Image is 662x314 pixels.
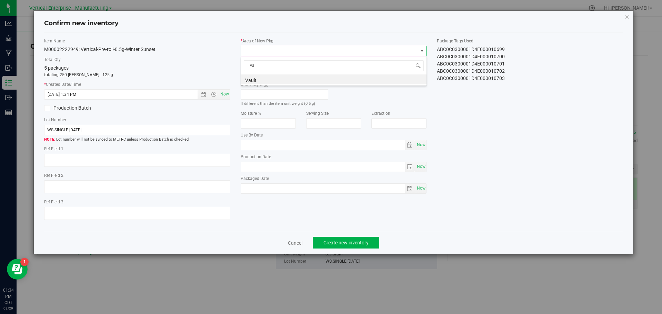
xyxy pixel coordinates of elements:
[241,101,315,106] small: If different than the item unit weight (0.5 g)
[313,237,379,249] button: Create new inventory
[437,75,623,82] div: ABC0C0300001D4E000010703
[44,117,230,123] label: Lot Number
[415,140,426,150] span: select
[241,154,427,160] label: Production Date
[219,89,230,99] span: Set Current date
[20,258,29,266] iframe: Resource center unread badge
[437,68,623,75] div: ABC0C0300001D4E000010702
[437,60,623,68] div: ABC0C0300001D4E000010701
[44,146,230,152] label: Ref Field 1
[415,162,427,172] span: Set Current date
[44,57,230,63] label: Total Qty
[241,110,296,117] label: Moisture %
[44,46,230,53] div: M00002222949: Vertical-Pre-roll-0.5g-Winter Sunset
[44,199,230,205] label: Ref Field 3
[241,38,427,44] label: Area of New Pkg
[44,72,230,78] p: totaling 250 [PERSON_NAME] | 125 g
[437,53,623,60] div: ABC0C0300001D4E000010700
[306,110,361,117] label: Serving Size
[44,38,230,44] label: Item Name
[44,104,132,112] label: Production Batch
[44,137,230,143] span: Lot number will not be synced to METRC unless Production Batch is checked
[405,162,415,172] span: select
[44,172,230,179] label: Ref Field 2
[405,140,415,150] span: select
[44,19,119,28] h4: Confirm new inventory
[7,259,28,280] iframe: Resource center
[415,140,427,150] span: Set Current date
[415,162,426,172] span: select
[437,46,623,53] div: ABC0C0300001D4E000010699
[415,184,426,193] span: select
[437,38,623,44] label: Package Tags Used
[198,92,209,97] span: Open the date view
[415,183,427,193] span: Set Current date
[241,175,427,182] label: Packaged Date
[208,92,219,97] span: Open the time view
[288,240,302,246] a: Cancel
[405,184,415,193] span: select
[323,240,369,245] span: Create new inventory
[44,65,69,71] span: 5 packages
[371,110,427,117] label: Extraction
[44,81,230,88] label: Created Date/Time
[241,132,427,138] label: Use By Date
